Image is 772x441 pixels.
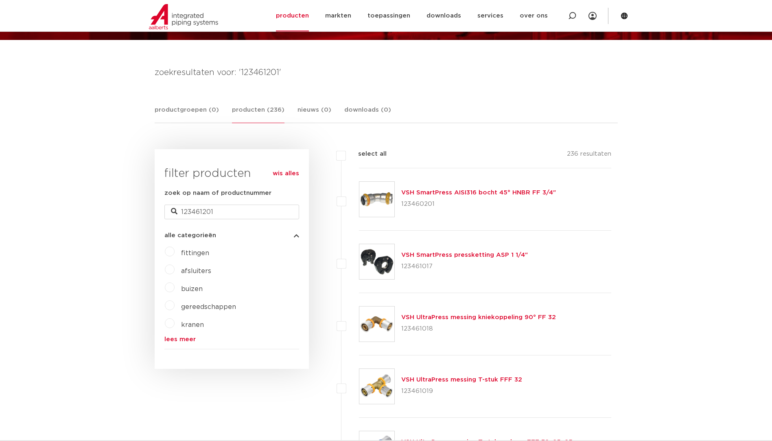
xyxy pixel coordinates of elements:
h3: filter producten [164,165,299,182]
a: VSH SmartPress AISI316 bocht 45° HNBR FF 3/4" [401,190,556,196]
a: nieuws (0) [297,105,331,123]
a: producten (236) [232,105,284,123]
img: Thumbnail for VSH SmartPress pressketting ASP 1 1/4" [359,244,394,279]
a: VSH UltraPress messing kniekoppeling 90° FF 32 [401,314,556,320]
p: 123461017 [401,260,528,273]
a: afsluiters [181,268,211,274]
a: productgroepen (0) [155,105,219,123]
img: Thumbnail for VSH SmartPress AISI316 bocht 45° HNBR FF 3/4" [359,182,394,217]
a: kranen [181,322,204,328]
p: 123460201 [401,198,556,211]
button: alle categorieën [164,232,299,238]
a: buizen [181,286,203,292]
a: VSH SmartPress pressketting ASP 1 1/4" [401,252,528,258]
a: gereedschappen [181,304,236,310]
p: 236 resultaten [567,149,611,162]
a: wis alles [273,169,299,179]
span: alle categorieën [164,232,216,238]
h4: zoekresultaten voor: '123461201' [155,66,618,79]
a: lees meer [164,336,299,342]
input: zoeken [164,205,299,219]
label: zoek op naam of productnummer [164,188,271,198]
img: Thumbnail for VSH UltraPress messing T-stuk FFF 32 [359,369,394,404]
img: Thumbnail for VSH UltraPress messing kniekoppeling 90° FF 32 [359,306,394,342]
a: VSH UltraPress messing T-stuk FFF 32 [401,377,522,383]
a: downloads (0) [344,105,391,123]
a: fittingen [181,250,209,256]
p: 123461019 [401,385,522,398]
label: select all [346,149,387,159]
p: 123461018 [401,322,556,335]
